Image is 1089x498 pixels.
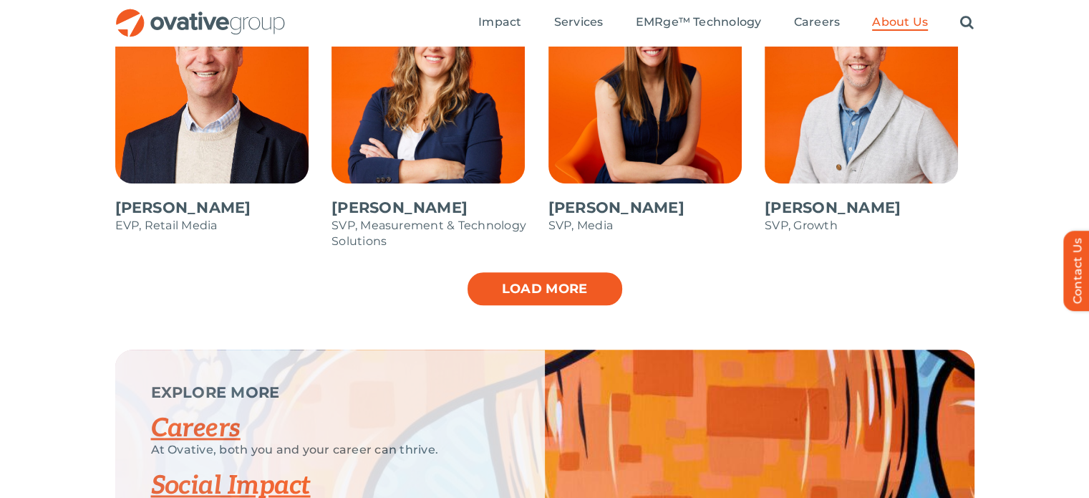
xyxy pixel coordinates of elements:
[478,15,521,29] span: Impact
[478,15,521,31] a: Impact
[635,15,761,31] a: EMRge™ Technology
[872,15,928,31] a: About Us
[466,271,624,307] a: Load more
[872,15,928,29] span: About Us
[794,15,841,31] a: Careers
[554,15,604,29] span: Services
[151,413,241,444] a: Careers
[151,443,509,457] p: At Ovative, both you and your career can thrive.
[635,15,761,29] span: EMRge™ Technology
[794,15,841,29] span: Careers
[960,15,974,31] a: Search
[151,386,509,400] p: EXPLORE MORE
[115,7,286,21] a: OG_Full_horizontal_RGB
[554,15,604,31] a: Services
